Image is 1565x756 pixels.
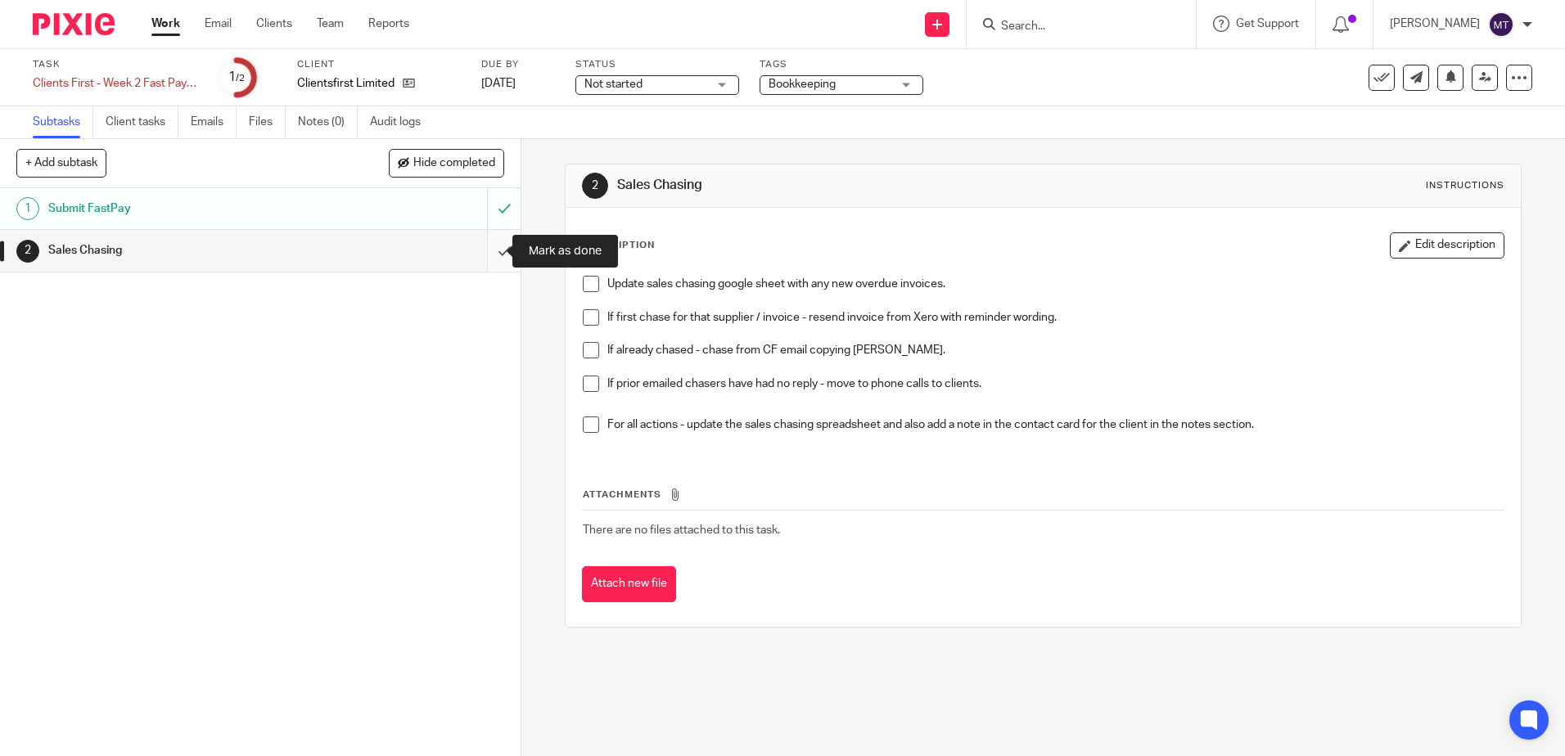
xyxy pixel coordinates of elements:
h1: Sales Chasing [617,177,1078,194]
div: 2 [16,240,39,263]
div: 1 [16,197,39,220]
span: Hide completed [413,157,495,170]
span: Bookkeeping [769,79,836,90]
h1: Submit FastPay [48,196,330,221]
img: svg%3E [1488,11,1514,38]
p: If prior emailed chasers have had no reply - move to phone calls to clients. [607,376,1503,392]
span: Not started [584,79,643,90]
small: /2 [236,74,245,83]
a: Email [205,16,232,32]
button: + Add subtask [16,149,106,177]
span: Attachments [583,490,661,499]
div: Clients First - Week 2 Fast Pay and Sales Chasing [33,75,196,92]
label: Client [297,58,461,71]
span: Get Support [1236,18,1299,29]
a: Notes (0) [298,106,358,138]
div: Instructions [1426,179,1504,192]
label: Status [575,58,739,71]
a: Clients [256,16,292,32]
span: There are no files attached to this task. [583,524,780,536]
a: Reports [368,16,409,32]
label: Task [33,58,196,71]
a: Files [249,106,286,138]
a: Subtasks [33,106,93,138]
span: [DATE] [481,78,516,89]
p: [PERSON_NAME] [1390,16,1480,32]
a: Work [151,16,180,32]
p: If already chased - chase from CF email copying [PERSON_NAME]. [607,342,1503,358]
a: Audit logs [370,106,433,138]
a: Team [317,16,344,32]
p: Clientsfirst Limited [297,75,395,92]
label: Due by [481,58,555,71]
button: Edit description [1390,232,1504,259]
button: Hide completed [389,149,504,177]
p: Description [582,239,655,252]
button: Attach new file [582,566,676,603]
p: Update sales chasing google sheet with any new overdue invoices. [607,276,1503,292]
div: 1 [228,68,245,87]
p: For all actions - update the sales chasing spreadsheet and also add a note in the contact card fo... [607,416,1503,433]
div: 2 [582,173,608,199]
a: Client tasks [106,106,178,138]
h1: Sales Chasing [48,238,330,263]
img: Pixie [33,13,115,35]
label: Tags [760,58,923,71]
input: Search [999,20,1147,34]
a: Emails [191,106,237,138]
p: If first chase for that supplier / invoice - resend invoice from Xero with reminder wording. [607,309,1503,326]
